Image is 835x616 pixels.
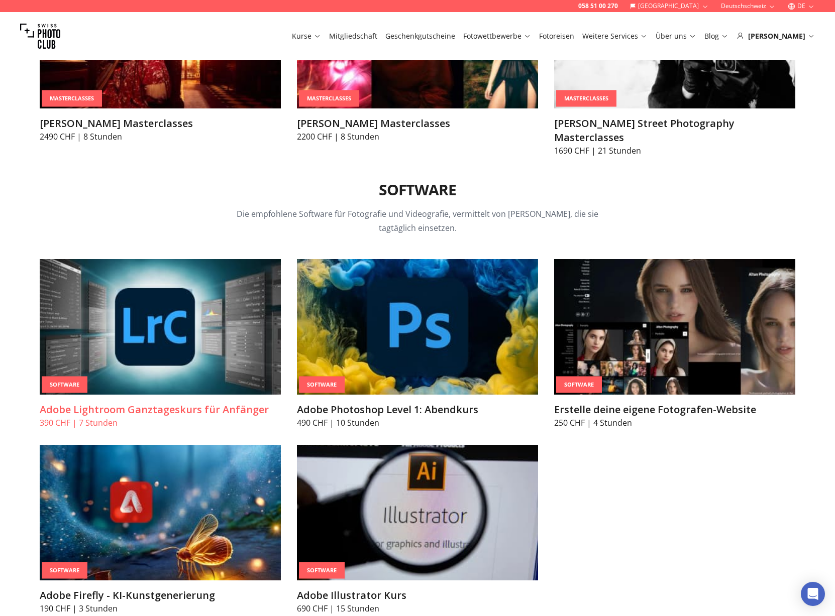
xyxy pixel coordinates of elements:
[379,181,457,199] h2: Software
[554,259,795,395] img: Erstelle deine eigene Fotografen-Website
[40,403,281,417] h3: Adobe Lightroom Ganztageskurs für Anfänger
[554,145,795,157] p: 1690 CHF | 21 Stunden
[325,29,381,43] button: Mitgliedschaft
[554,417,795,429] p: 250 CHF | 4 Stunden
[554,259,795,429] a: Erstelle deine eigene Fotografen-WebsiteSoftwareErstelle deine eigene Fotografen-Website250 CHF |...
[40,259,281,429] a: Adobe Lightroom Ganztageskurs für AnfängerSoftwareAdobe Lightroom Ganztageskurs für Anfänger390 C...
[40,445,281,614] a: Adobe Firefly - KI-KunstgenerierungSoftwareAdobe Firefly - KI-Kunstgenerierung190 CHF | 3 Stunden
[297,259,538,395] img: Adobe Photoshop Level 1: Abendkurs
[40,602,281,614] p: 190 CHF | 3 Stunden
[459,29,535,43] button: Fotowettbewerbe
[297,602,538,614] p: 690 CHF | 15 Stunden
[42,377,87,393] div: Software
[297,403,538,417] h3: Adobe Photoshop Level 1: Abendkurs
[556,90,616,107] div: MasterClasses
[582,31,648,41] a: Weitere Services
[578,2,618,10] a: 058 51 00 270
[297,259,538,429] a: Adobe Photoshop Level 1: AbendkursSoftwareAdobe Photoshop Level 1: Abendkurs490 CHF | 10 Stunden
[299,377,345,393] div: Software
[297,445,538,614] a: Adobe Illustrator KursSoftwareAdobe Illustrator Kurs690 CHF | 15 Stunden
[297,116,538,131] h3: [PERSON_NAME] Masterclasses
[40,116,281,131] h3: [PERSON_NAME] Masterclasses
[656,31,696,41] a: Über uns
[288,29,325,43] button: Kurse
[652,29,700,43] button: Über uns
[40,588,281,602] h3: Adobe Firefly - KI-Kunstgenerierung
[381,29,459,43] button: Geschenkgutscheine
[40,445,281,580] img: Adobe Firefly - KI-Kunstgenerierung
[297,131,538,143] p: 2200 CHF | 8 Stunden
[539,31,574,41] a: Fotoreisen
[297,445,538,580] img: Adobe Illustrator Kurs
[700,29,733,43] button: Blog
[42,90,102,107] div: MasterClasses
[299,562,345,579] div: Software
[237,208,598,233] span: Die empfohlene Software für Fotografie und Videografie, vermittelt von [PERSON_NAME], die sie tag...
[297,417,538,429] p: 490 CHF | 10 Stunden
[554,116,795,145] h3: [PERSON_NAME] Street Photography Masterclasses
[554,403,795,417] h3: Erstelle deine eigene Fotografen-Website
[329,31,377,41] a: Mitgliedschaft
[20,16,60,56] img: Swiss photo club
[463,31,531,41] a: Fotowettbewerbe
[801,582,825,606] div: Open Intercom Messenger
[556,377,602,393] div: Software
[40,259,281,395] img: Adobe Lightroom Ganztageskurs für Anfänger
[42,562,87,579] div: Software
[385,31,455,41] a: Geschenkgutscheine
[737,31,815,41] div: [PERSON_NAME]
[578,29,652,43] button: Weitere Services
[40,131,281,143] p: 2490 CHF | 8 Stunden
[299,90,359,107] div: MasterClasses
[704,31,728,41] a: Blog
[297,588,538,602] h3: Adobe Illustrator Kurs
[40,417,281,429] p: 390 CHF | 7 Stunden
[535,29,578,43] button: Fotoreisen
[292,31,321,41] a: Kurse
